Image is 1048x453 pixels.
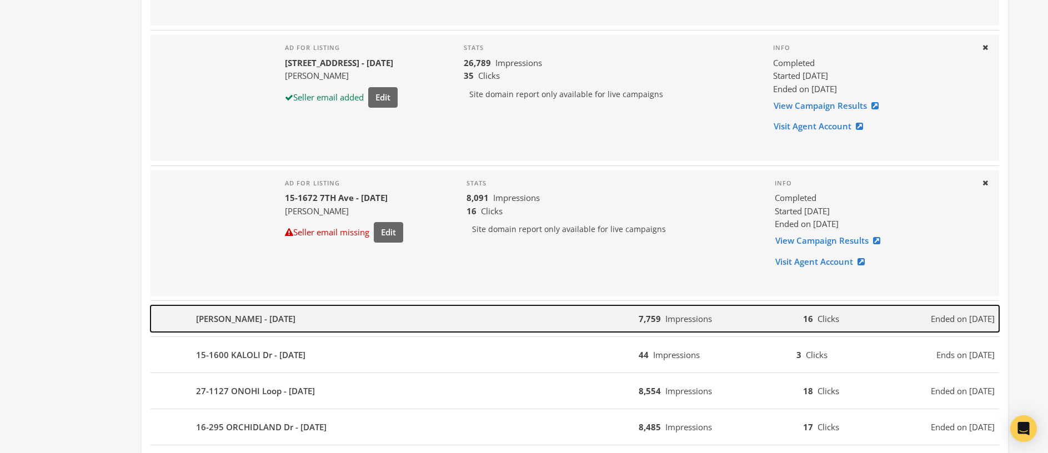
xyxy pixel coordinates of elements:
[775,179,973,187] h4: Info
[493,192,540,203] span: Impressions
[151,341,999,368] button: 15-1600 KALOLI Dr - [DATE]44Impressions3ClicksEnds on [DATE]
[665,421,712,432] span: Impressions
[775,205,973,218] div: Started [DATE]
[796,349,801,360] b: 3
[467,205,477,217] b: 16
[285,91,364,104] div: Seller email added
[803,313,813,324] b: 16
[285,69,398,82] div: [PERSON_NAME]
[467,192,489,203] b: 8,091
[151,305,999,332] button: [PERSON_NAME] - [DATE]7,759Impressions16ClicksEnded on [DATE]
[818,421,839,432] span: Clicks
[775,192,816,204] span: completed
[196,421,327,434] b: 16-295 ORCHIDLAND Dr - [DATE]
[285,57,393,68] b: [STREET_ADDRESS] - [DATE]
[368,87,398,108] button: Edit
[936,349,995,361] span: Ends on [DATE]
[196,313,295,325] b: [PERSON_NAME] - [DATE]
[639,313,661,324] b: 7,759
[467,218,757,241] p: Site domain report only available for live campaigns
[931,421,995,434] span: Ended on [DATE]
[464,57,491,68] b: 26,789
[773,83,837,94] span: Ended on [DATE]
[151,377,999,404] button: 27-1127 ONOHI Loop - [DATE]8,554Impressions18ClicksEnded on [DATE]
[285,192,388,203] b: 15-1672 7TH Ave - [DATE]
[773,116,870,137] a: Visit Agent Account
[639,349,649,360] b: 44
[196,385,315,397] b: 27-1127 ONOHI Loop - [DATE]
[806,349,828,360] span: Clicks
[285,205,403,218] div: [PERSON_NAME]
[285,44,398,52] h4: Ad for listing
[931,385,995,397] span: Ended on [DATE]
[773,44,972,52] h4: Info
[931,313,995,325] span: Ended on [DATE]
[467,179,757,187] h4: Stats
[665,385,712,396] span: Impressions
[464,44,755,52] h4: Stats
[478,70,500,81] span: Clicks
[285,226,369,239] div: Seller email missing
[803,421,813,432] b: 17
[481,205,503,217] span: Clicks
[773,69,972,82] div: Started [DATE]
[665,313,712,324] span: Impressions
[653,349,700,360] span: Impressions
[285,179,403,187] h4: Ad for listing
[495,57,542,68] span: Impressions
[374,222,403,243] button: Edit
[151,414,999,440] button: 16-295 ORCHIDLAND Dr - [DATE]8,485Impressions17ClicksEnded on [DATE]
[464,70,474,81] b: 35
[818,313,839,324] span: Clicks
[639,421,661,432] b: 8,485
[818,385,839,396] span: Clicks
[639,385,661,396] b: 8,554
[775,251,872,272] a: Visit Agent Account
[803,385,813,396] b: 18
[773,95,886,116] a: View Campaign Results
[775,230,887,251] a: View Campaign Results
[775,218,839,229] span: Ended on [DATE]
[773,57,815,69] span: completed
[1010,415,1037,442] div: Open Intercom Messenger
[464,83,755,106] p: Site domain report only available for live campaigns
[196,349,305,361] b: 15-1600 KALOLI Dr - [DATE]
